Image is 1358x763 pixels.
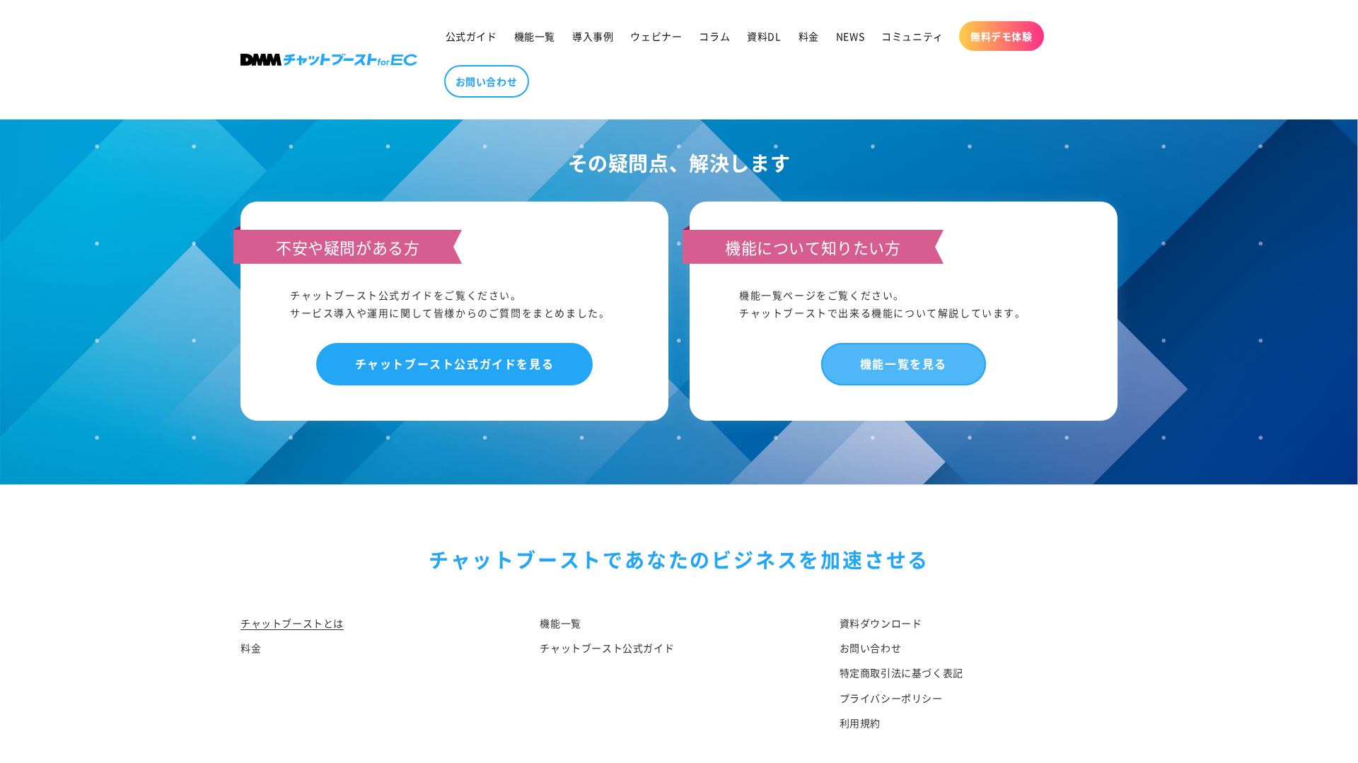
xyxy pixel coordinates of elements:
div: チャットブースト公式ガイドをご覧ください。 サービス導入や運用に関して皆様からのご質問をまとめました。 [290,286,619,322]
h3: 不安や疑問がある方 [233,230,462,264]
span: 導入事例 [572,30,613,42]
a: お問い合わせ [840,636,902,660]
span: 資料DL [747,30,781,42]
div: チャットブーストで あなたのビジネスを加速させる [240,542,1118,577]
a: チャットブーストとは [240,615,344,636]
span: 公式ガイド [446,30,497,42]
span: 料金 [799,30,819,42]
a: NEWS [828,21,873,51]
a: チャットブースト公式ガイドを見る [316,343,593,385]
a: コミュニティ [873,21,952,51]
a: 導入事例 [564,21,622,51]
a: 料金 [790,21,828,51]
a: チャットブースト公式ガイド [540,636,674,660]
a: プライバシーポリシー [840,686,943,711]
a: 公式ガイド [437,21,506,51]
a: 資料DL [738,21,789,51]
h3: 機能について知りたい方 [683,230,944,264]
h2: その疑問点、解決します [240,146,1118,180]
a: お問い合わせ [444,65,529,98]
a: 資料ダウンロード [840,615,922,636]
a: 機能一覧を見る [821,343,986,385]
span: NEWS [836,30,864,42]
a: 料金 [240,636,261,660]
div: 機能一覧ページをご覧ください。 チャットブーストで出来る機能について解説しています。 [739,286,1068,322]
a: 無料デモ体験 [959,21,1044,51]
img: 株式会社DMM Boost [240,54,417,66]
span: コミュニティ [881,30,944,42]
span: コラム [699,30,730,42]
a: コラム [690,21,738,51]
a: 機能一覧 [540,615,581,636]
span: 機能一覧 [514,30,555,42]
span: ウェビナー [630,30,682,42]
a: 特定商取引法に基づく表記 [840,660,963,685]
a: 機能一覧 [506,21,564,51]
span: お問い合わせ [455,75,518,88]
a: 利用規約 [840,711,881,735]
a: ウェビナー [622,21,690,51]
span: 無料デモ体験 [970,30,1033,42]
